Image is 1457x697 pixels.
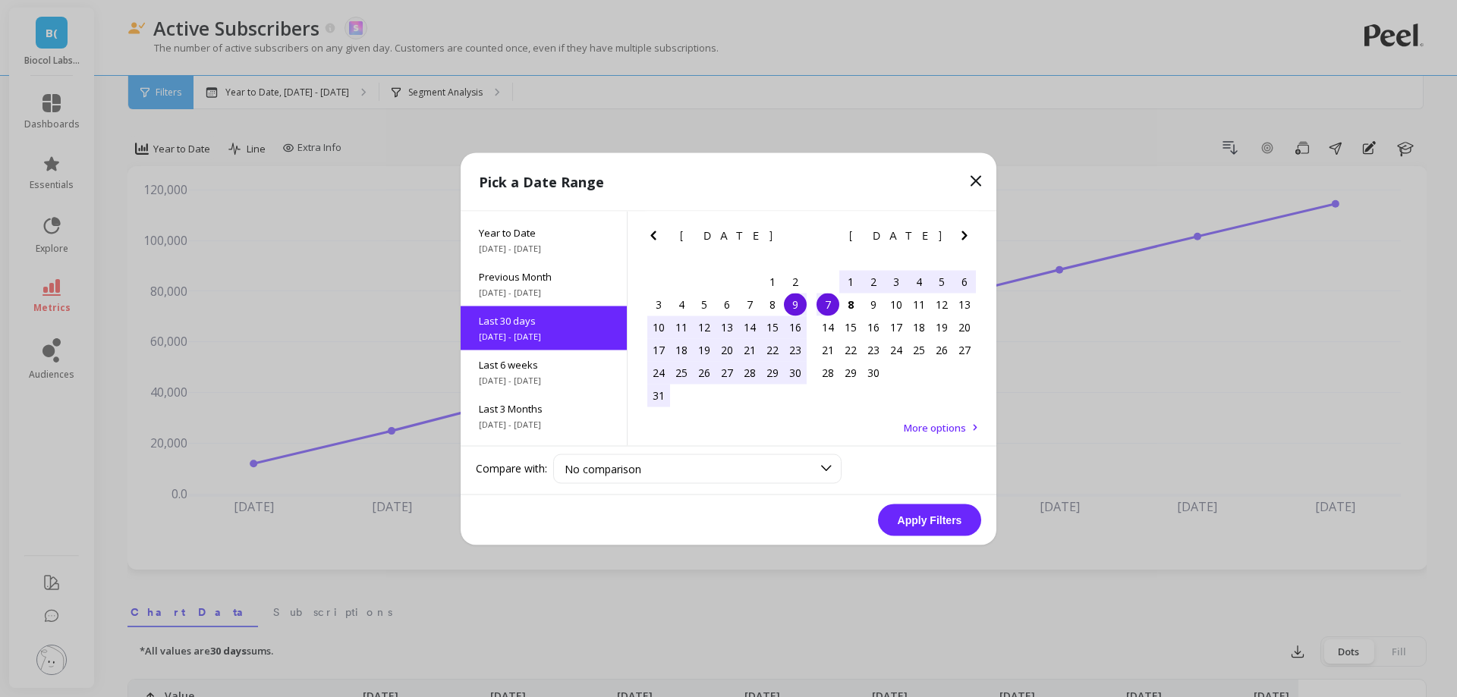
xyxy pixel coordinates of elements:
span: [DATE] - [DATE] [479,286,609,298]
div: Choose Wednesday, August 20th, 2025 [716,338,738,361]
div: Choose Wednesday, September 10th, 2025 [885,293,908,316]
div: Choose Monday, September 8th, 2025 [839,293,862,316]
div: Choose Thursday, August 21st, 2025 [738,338,761,361]
div: Choose Monday, August 25th, 2025 [670,361,693,384]
div: Choose Saturday, September 20th, 2025 [953,316,976,338]
button: Next Month [786,226,810,250]
div: Choose Monday, September 29th, 2025 [839,361,862,384]
div: Choose Thursday, August 14th, 2025 [738,316,761,338]
div: Choose Wednesday, August 27th, 2025 [716,361,738,384]
div: Choose Wednesday, September 24th, 2025 [885,338,908,361]
div: Choose Sunday, September 28th, 2025 [817,361,839,384]
div: Choose Monday, August 4th, 2025 [670,293,693,316]
span: [DATE] - [DATE] [479,330,609,342]
button: Apply Filters [878,504,981,535]
div: Choose Monday, September 22nd, 2025 [839,338,862,361]
span: Last 30 days [479,313,609,327]
button: Next Month [955,226,980,250]
div: Choose Friday, September 26th, 2025 [930,338,953,361]
div: Choose Tuesday, September 30th, 2025 [862,361,885,384]
button: Previous Month [644,226,669,250]
div: Choose Sunday, September 21st, 2025 [817,338,839,361]
div: Choose Friday, September 19th, 2025 [930,316,953,338]
span: Last 6 weeks [479,357,609,371]
div: Choose Tuesday, August 26th, 2025 [693,361,716,384]
div: Choose Saturday, August 30th, 2025 [784,361,807,384]
div: Choose Thursday, September 18th, 2025 [908,316,930,338]
div: Choose Sunday, August 31st, 2025 [647,384,670,407]
div: Choose Saturday, September 13th, 2025 [953,293,976,316]
div: Choose Saturday, September 6th, 2025 [953,270,976,293]
span: [DATE] [680,229,775,241]
button: Previous Month [813,226,838,250]
div: Choose Tuesday, August 12th, 2025 [693,316,716,338]
div: Choose Thursday, September 11th, 2025 [908,293,930,316]
div: Choose Saturday, August 9th, 2025 [784,293,807,316]
div: Choose Thursday, August 28th, 2025 [738,361,761,384]
div: Choose Saturday, August 16th, 2025 [784,316,807,338]
div: Choose Sunday, September 14th, 2025 [817,316,839,338]
div: Choose Friday, August 15th, 2025 [761,316,784,338]
div: month 2025-09 [817,270,976,384]
div: Choose Saturday, August 23rd, 2025 [784,338,807,361]
span: Last 3 Months [479,401,609,415]
div: Choose Friday, August 29th, 2025 [761,361,784,384]
div: Choose Sunday, August 24th, 2025 [647,361,670,384]
div: Choose Friday, August 8th, 2025 [761,293,784,316]
span: No comparison [565,461,641,476]
div: Choose Sunday, September 7th, 2025 [817,293,839,316]
div: Choose Tuesday, September 2nd, 2025 [862,270,885,293]
span: [DATE] - [DATE] [479,242,609,254]
div: Choose Monday, August 11th, 2025 [670,316,693,338]
div: Choose Monday, September 1st, 2025 [839,270,862,293]
span: Year to Date [479,225,609,239]
span: [DATE] - [DATE] [479,418,609,430]
div: Choose Monday, September 15th, 2025 [839,316,862,338]
div: Choose Friday, August 1st, 2025 [761,270,784,293]
div: Choose Thursday, September 4th, 2025 [908,270,930,293]
span: [DATE] [849,229,944,241]
div: Choose Tuesday, September 16th, 2025 [862,316,885,338]
div: Choose Friday, September 5th, 2025 [930,270,953,293]
div: month 2025-08 [647,270,807,407]
span: [DATE] - [DATE] [479,374,609,386]
div: Choose Wednesday, August 6th, 2025 [716,293,738,316]
div: Choose Tuesday, September 9th, 2025 [862,293,885,316]
span: Previous Month [479,269,609,283]
div: Choose Thursday, August 7th, 2025 [738,293,761,316]
span: More options [904,420,966,434]
label: Compare with: [476,461,547,476]
div: Choose Wednesday, September 3rd, 2025 [885,270,908,293]
div: Choose Saturday, August 2nd, 2025 [784,270,807,293]
div: Choose Wednesday, September 17th, 2025 [885,316,908,338]
div: Choose Tuesday, September 23rd, 2025 [862,338,885,361]
div: Choose Sunday, August 17th, 2025 [647,338,670,361]
div: Choose Tuesday, August 5th, 2025 [693,293,716,316]
div: Choose Wednesday, August 13th, 2025 [716,316,738,338]
div: Choose Monday, August 18th, 2025 [670,338,693,361]
div: Choose Thursday, September 25th, 2025 [908,338,930,361]
p: Pick a Date Range [479,171,604,192]
div: Choose Friday, August 22nd, 2025 [761,338,784,361]
div: Choose Tuesday, August 19th, 2025 [693,338,716,361]
div: Choose Saturday, September 27th, 2025 [953,338,976,361]
div: Choose Sunday, August 10th, 2025 [647,316,670,338]
div: Choose Friday, September 12th, 2025 [930,293,953,316]
div: Choose Sunday, August 3rd, 2025 [647,293,670,316]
